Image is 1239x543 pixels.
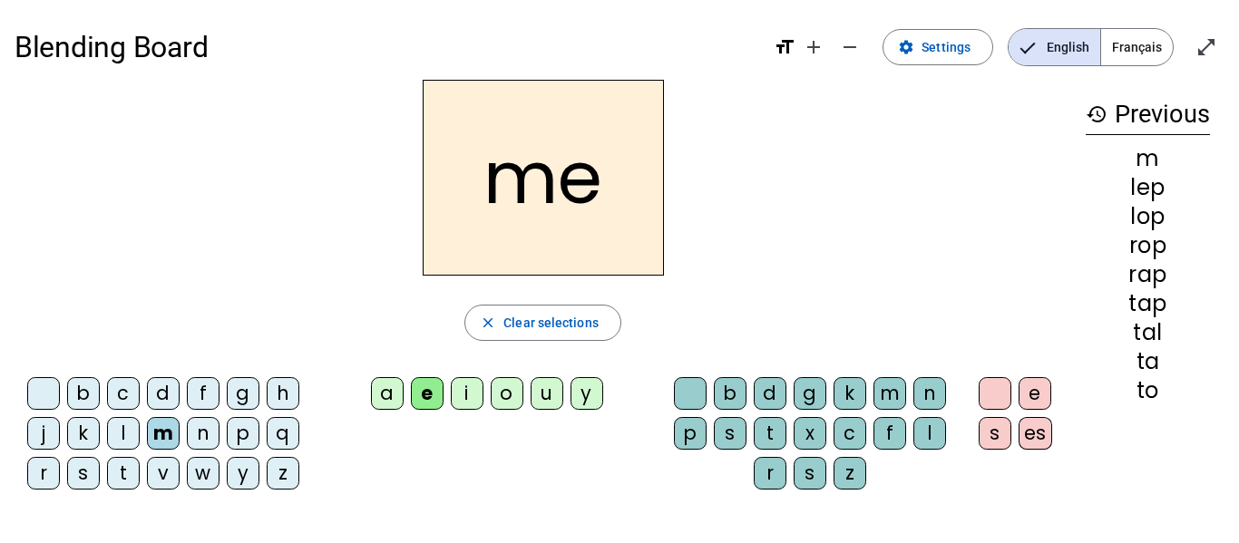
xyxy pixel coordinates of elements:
span: Français [1101,29,1173,65]
mat-icon: open_in_full [1195,36,1217,58]
div: d [147,377,180,410]
div: ta [1086,351,1210,373]
div: s [67,457,100,490]
mat-icon: close [480,315,496,331]
div: p [227,417,259,450]
div: v [147,457,180,490]
div: y [571,377,603,410]
div: s [714,417,746,450]
div: q [267,417,299,450]
div: p [674,417,707,450]
button: Increase font size [795,29,832,65]
div: o [491,377,523,410]
div: b [67,377,100,410]
div: d [754,377,786,410]
div: rap [1086,264,1210,286]
div: e [411,377,444,410]
div: c [107,377,140,410]
div: s [979,417,1011,450]
div: l [107,417,140,450]
div: m [147,417,180,450]
div: a [371,377,404,410]
button: Decrease font size [832,29,868,65]
div: z [267,457,299,490]
div: z [834,457,866,490]
mat-icon: remove [839,36,861,58]
mat-icon: history [1086,103,1107,125]
div: k [67,417,100,450]
div: n [187,417,220,450]
div: lep [1086,177,1210,199]
div: h [267,377,299,410]
span: Clear selections [503,312,599,334]
div: r [754,457,786,490]
div: e [1019,377,1051,410]
div: lop [1086,206,1210,228]
div: w [187,457,220,490]
div: x [794,417,826,450]
div: tap [1086,293,1210,315]
h2: me [423,80,664,276]
mat-icon: settings [898,39,914,55]
button: Clear selections [464,305,621,341]
div: rop [1086,235,1210,257]
h1: Blending Board [15,18,759,76]
div: g [794,377,826,410]
div: c [834,417,866,450]
div: to [1086,380,1210,402]
div: m [1086,148,1210,170]
div: y [227,457,259,490]
div: tal [1086,322,1210,344]
div: b [714,377,746,410]
mat-button-toggle-group: Language selection [1008,28,1174,66]
div: r [27,457,60,490]
div: f [873,417,906,450]
div: g [227,377,259,410]
div: i [451,377,483,410]
div: t [107,457,140,490]
div: k [834,377,866,410]
button: Enter full screen [1188,29,1224,65]
div: m [873,377,906,410]
mat-icon: format_size [774,36,795,58]
h3: Previous [1086,94,1210,135]
div: s [794,457,826,490]
mat-icon: add [803,36,824,58]
span: Settings [922,36,971,58]
div: t [754,417,786,450]
button: Settings [883,29,993,65]
span: English [1009,29,1100,65]
div: f [187,377,220,410]
div: n [913,377,946,410]
div: l [913,417,946,450]
div: u [531,377,563,410]
div: es [1019,417,1052,450]
div: j [27,417,60,450]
